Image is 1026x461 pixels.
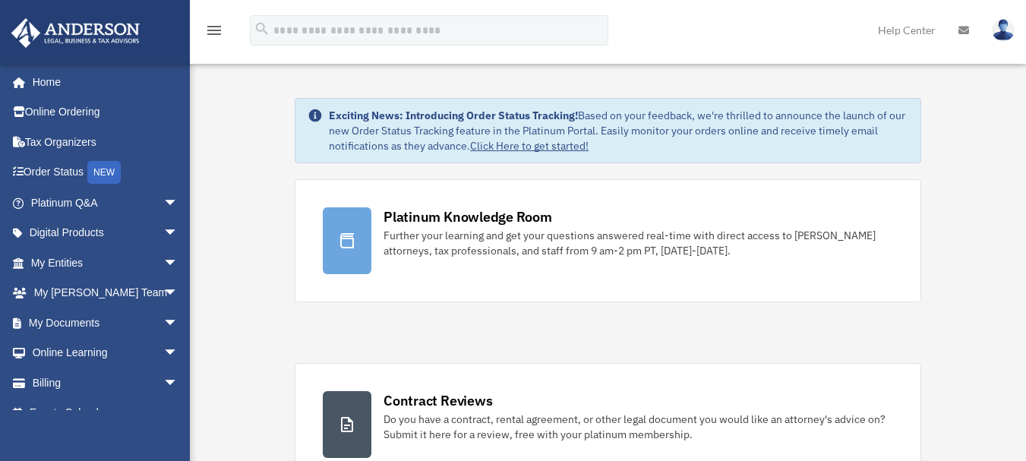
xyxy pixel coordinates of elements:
[329,108,908,153] div: Based on your feedback, we're thrilled to announce the launch of our new Order Status Tracking fe...
[163,248,194,279] span: arrow_drop_down
[205,21,223,39] i: menu
[11,398,201,428] a: Events Calendar
[11,368,201,398] a: Billingarrow_drop_down
[470,139,589,153] a: Click Here to get started!
[11,218,201,248] a: Digital Productsarrow_drop_down
[163,188,194,219] span: arrow_drop_down
[205,27,223,39] a: menu
[11,67,194,97] a: Home
[163,218,194,249] span: arrow_drop_down
[11,338,201,368] a: Online Learningarrow_drop_down
[384,391,492,410] div: Contract Reviews
[11,248,201,278] a: My Entitiesarrow_drop_down
[254,21,270,37] i: search
[11,188,201,218] a: Platinum Q&Aarrow_drop_down
[992,19,1015,41] img: User Pic
[329,109,578,122] strong: Exciting News: Introducing Order Status Tracking!
[11,127,201,157] a: Tax Organizers
[11,308,201,338] a: My Documentsarrow_drop_down
[11,97,201,128] a: Online Ordering
[163,308,194,339] span: arrow_drop_down
[11,157,201,188] a: Order StatusNEW
[87,161,121,184] div: NEW
[7,18,144,48] img: Anderson Advisors Platinum Portal
[163,278,194,309] span: arrow_drop_down
[384,412,893,442] div: Do you have a contract, rental agreement, or other legal document you would like an attorney's ad...
[163,368,194,399] span: arrow_drop_down
[384,207,552,226] div: Platinum Knowledge Room
[295,179,921,302] a: Platinum Knowledge Room Further your learning and get your questions answered real-time with dire...
[11,278,201,308] a: My [PERSON_NAME] Teamarrow_drop_down
[163,338,194,369] span: arrow_drop_down
[384,228,893,258] div: Further your learning and get your questions answered real-time with direct access to [PERSON_NAM...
